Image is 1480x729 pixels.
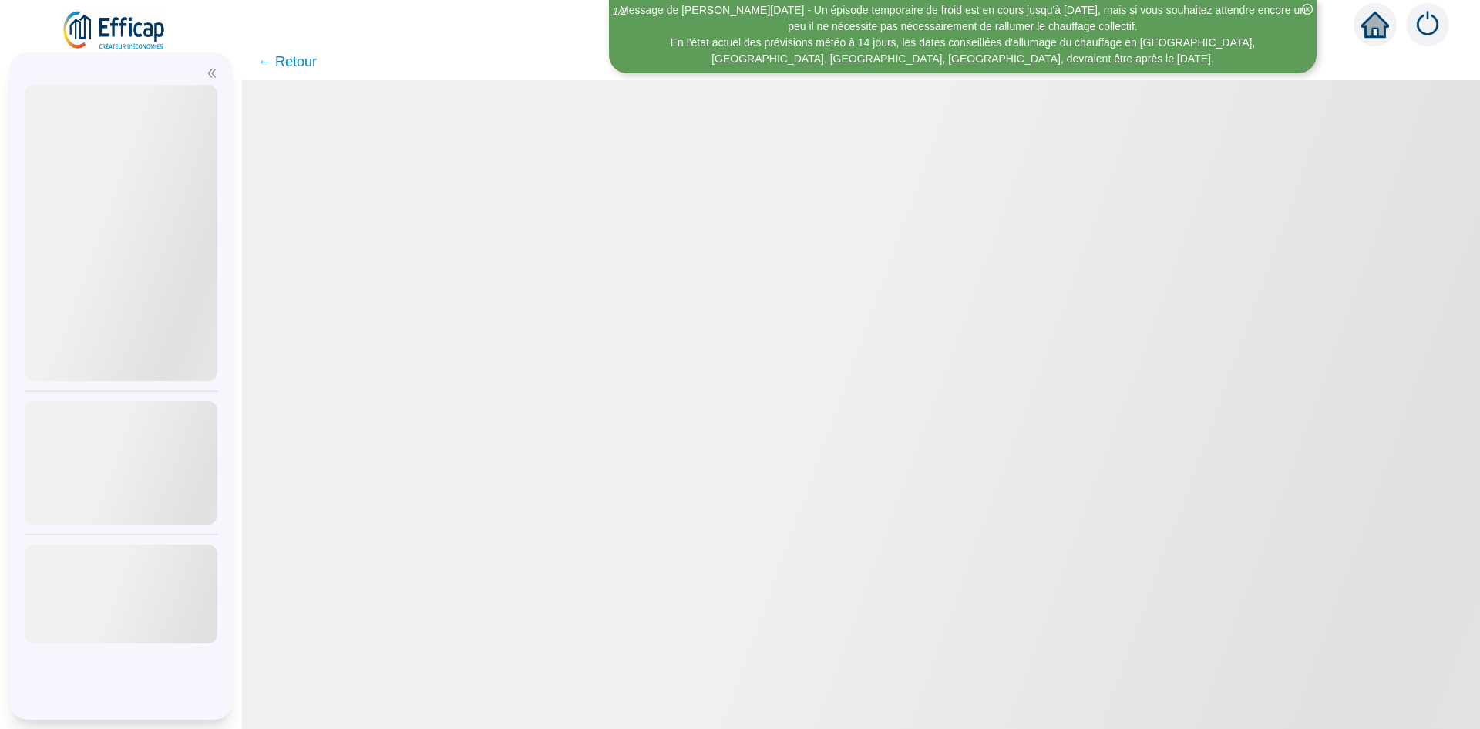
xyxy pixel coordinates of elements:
span: home [1361,11,1389,39]
span: close-circle [1302,4,1313,15]
div: Message de [PERSON_NAME][DATE] - Un épisode temporaire de froid est en cours jusqu'à [DATE], mais... [611,2,1314,35]
span: ← Retour [257,51,317,73]
i: 1 / 2 [613,5,627,17]
img: alerts [1406,3,1449,46]
img: efficap energie logo [62,9,167,52]
div: En l'état actuel des prévisions météo à 14 jours, les dates conseillées d'allumage du chauffage e... [611,35,1314,67]
span: double-left [207,68,217,79]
